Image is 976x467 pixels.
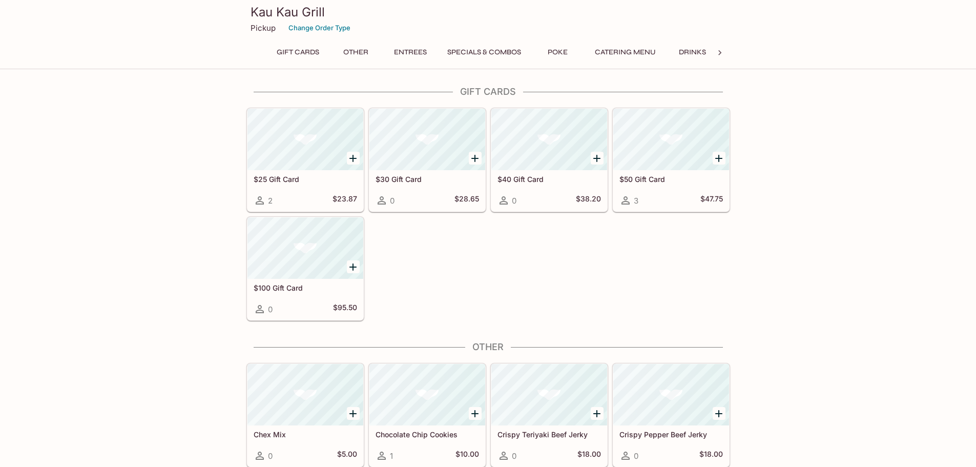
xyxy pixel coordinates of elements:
[387,45,433,59] button: Entrees
[247,364,363,425] div: Chex Mix
[613,108,730,212] a: $50 Gift Card3$47.75
[591,407,604,420] button: Add Crispy Teriyaki Beef Jerky
[512,451,516,461] span: 0
[469,407,482,420] button: Add Chocolate Chip Cookies
[347,260,360,273] button: Add $100 Gift Card
[268,196,273,206] span: 2
[576,194,601,207] h5: $38.20
[333,194,357,207] h5: $23.87
[497,430,601,439] h5: Crispy Teriyaki Beef Jerky
[254,175,357,184] h5: $25 Gift Card
[369,109,485,170] div: $30 Gift Card
[713,407,725,420] button: Add Crispy Pepper Beef Jerky
[247,217,363,279] div: $100 Gift Card
[376,175,479,184] h5: $30 Gift Card
[347,152,360,165] button: Add $25 Gift Card
[284,20,355,36] button: Change Order Type
[469,152,482,165] button: Add $30 Gift Card
[271,45,325,59] button: Gift Cards
[591,152,604,165] button: Add $40 Gift Card
[613,109,729,170] div: $50 Gift Card
[455,450,479,462] h5: $10.00
[619,430,723,439] h5: Crispy Pepper Beef Jerky
[247,108,364,212] a: $25 Gift Card2$23.87
[247,109,363,170] div: $25 Gift Card
[613,363,730,467] a: Crispy Pepper Beef Jerky0$18.00
[512,196,516,206] span: 0
[634,451,638,461] span: 0
[442,45,527,59] button: Specials & Combos
[497,175,601,184] h5: $40 Gift Card
[577,450,601,462] h5: $18.00
[491,363,608,467] a: Crispy Teriyaki Beef Jerky0$18.00
[390,196,394,206] span: 0
[613,364,729,425] div: Crispy Pepper Beef Jerky
[699,450,723,462] h5: $18.00
[251,4,726,20] h3: Kau Kau Grill
[246,341,730,353] h4: Other
[347,407,360,420] button: Add Chex Mix
[390,451,393,461] span: 1
[491,108,608,212] a: $40 Gift Card0$38.20
[700,194,723,207] h5: $47.75
[491,364,607,425] div: Crispy Teriyaki Beef Jerky
[713,152,725,165] button: Add $50 Gift Card
[376,430,479,439] h5: Chocolate Chip Cookies
[337,450,357,462] h5: $5.00
[589,45,661,59] button: Catering Menu
[246,86,730,97] h4: Gift Cards
[247,217,364,320] a: $100 Gift Card0$95.50
[491,109,607,170] div: $40 Gift Card
[369,108,486,212] a: $30 Gift Card0$28.65
[369,363,486,467] a: Chocolate Chip Cookies1$10.00
[254,430,357,439] h5: Chex Mix
[268,451,273,461] span: 0
[333,45,379,59] button: Other
[535,45,581,59] button: Poke
[268,304,273,314] span: 0
[670,45,716,59] button: Drinks
[454,194,479,207] h5: $28.65
[634,196,638,206] span: 3
[619,175,723,184] h5: $50 Gift Card
[247,363,364,467] a: Chex Mix0$5.00
[251,23,276,33] p: Pickup
[333,303,357,315] h5: $95.50
[254,283,357,292] h5: $100 Gift Card
[369,364,485,425] div: Chocolate Chip Cookies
